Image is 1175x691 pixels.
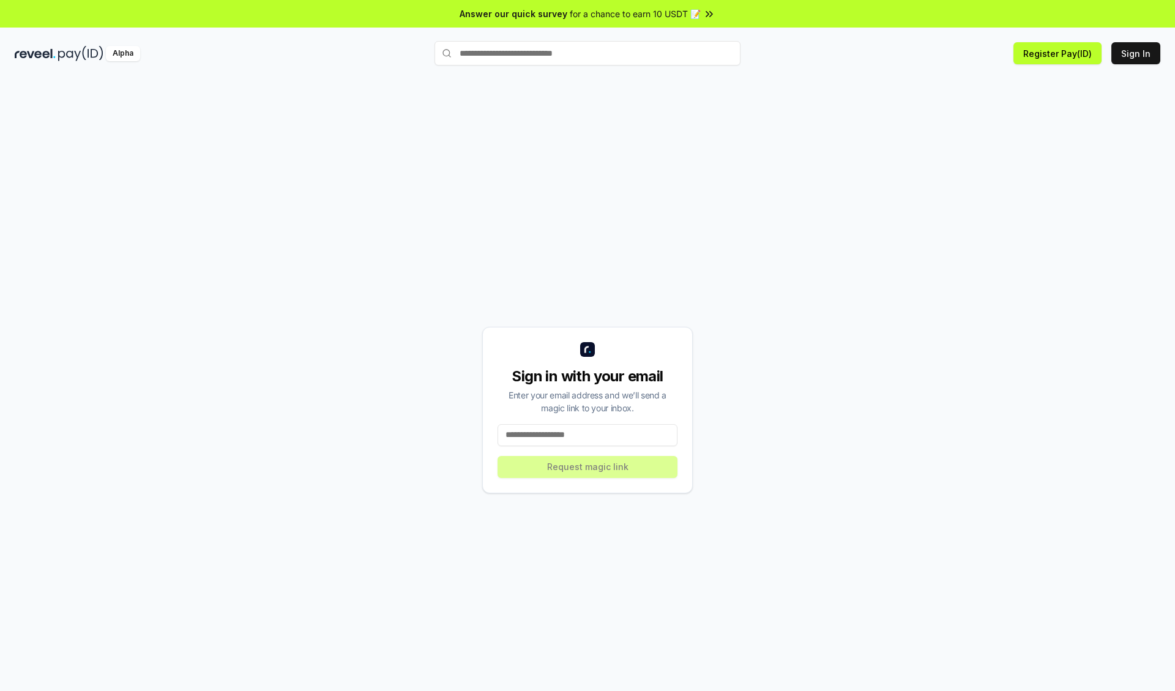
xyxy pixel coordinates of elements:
span: Answer our quick survey [460,7,567,20]
button: Register Pay(ID) [1013,42,1102,64]
div: Enter your email address and we’ll send a magic link to your inbox. [498,389,677,414]
div: Sign in with your email [498,367,677,386]
img: logo_small [580,342,595,357]
img: reveel_dark [15,46,56,61]
img: pay_id [58,46,103,61]
div: Alpha [106,46,140,61]
span: for a chance to earn 10 USDT 📝 [570,7,701,20]
button: Sign In [1111,42,1160,64]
